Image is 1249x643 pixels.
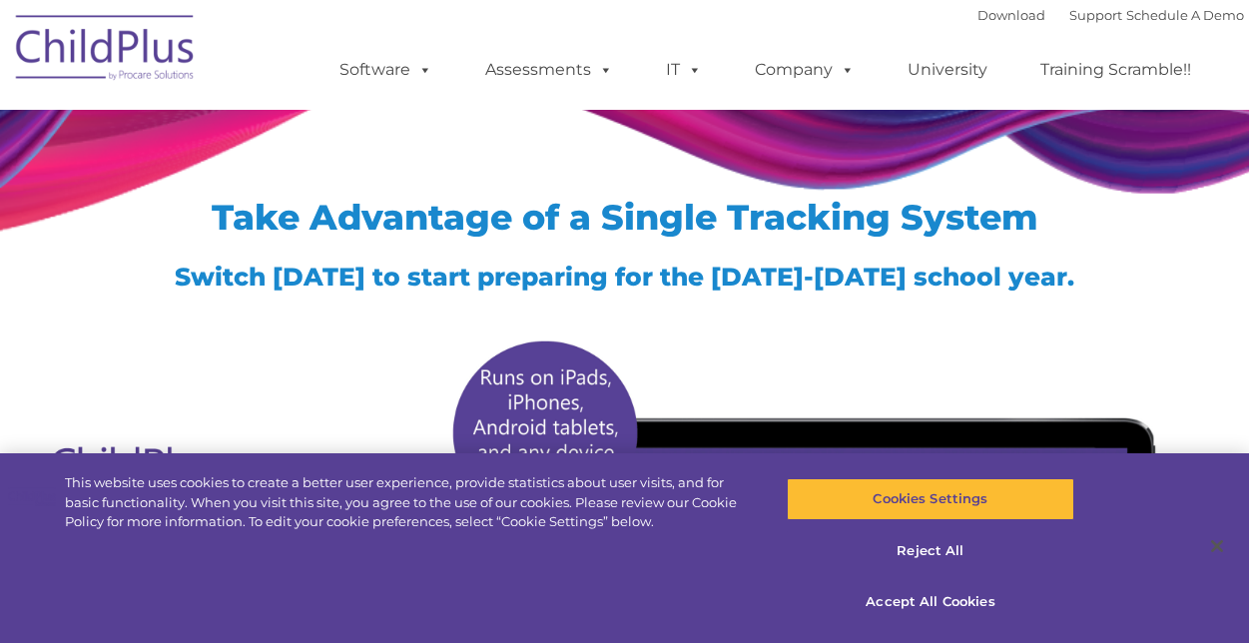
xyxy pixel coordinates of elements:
[212,196,1038,239] span: Take Advantage of a Single Tracking System
[888,50,1007,90] a: University
[1069,7,1122,23] a: Support
[977,7,1045,23] a: Download
[1126,7,1244,23] a: Schedule A Demo
[735,50,875,90] a: Company
[1195,524,1239,568] button: Close
[787,581,1074,623] button: Accept All Cookies
[319,50,452,90] a: Software
[65,473,750,532] div: This website uses cookies to create a better user experience, provide statistics about user visit...
[1020,50,1211,90] a: Training Scramble!!
[977,7,1244,23] font: |
[646,50,722,90] a: IT
[6,1,206,101] img: ChildPlus by Procare Solutions
[787,478,1074,520] button: Cookies Settings
[175,262,1074,292] span: Switch [DATE] to start preparing for the [DATE]-[DATE] school year.
[787,530,1074,572] button: Reject All
[465,50,633,90] a: Assessments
